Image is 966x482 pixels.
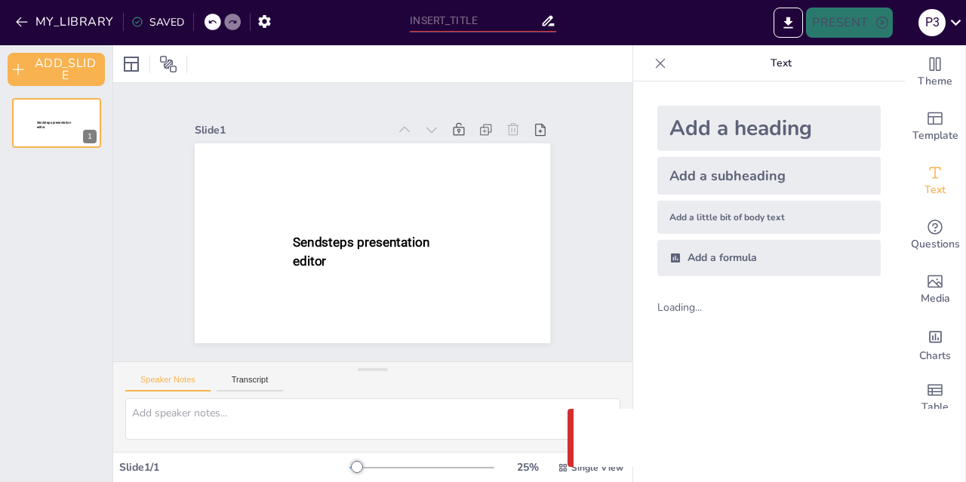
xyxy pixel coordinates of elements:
[905,45,965,100] div: Change the overall theme
[905,262,965,317] div: Add images, graphics, shapes or video
[919,348,951,364] span: Charts
[905,100,965,154] div: Add ready made slides
[11,10,120,34] button: MY_LIBRARY
[657,240,881,276] div: Add a formula
[217,375,284,391] button: Transcript
[921,399,949,416] span: Table
[509,460,546,474] div: 25 %
[921,290,950,307] span: Media
[37,121,71,129] span: Sendsteps presentation editor
[905,154,965,208] div: Add text boxes
[911,236,960,253] span: Questions
[657,201,881,234] div: Add a little bit of body text
[657,157,881,195] div: Add a subheading
[918,73,952,90] span: Theme
[672,45,890,81] p: Text
[410,10,540,32] input: INSERT_TITLE
[905,371,965,425] div: Add a table
[293,235,429,269] span: Sendsteps presentation editor
[131,15,184,29] div: SAVED
[918,8,946,38] button: P 3
[159,55,177,73] span: Position
[657,106,881,151] div: Add a heading
[905,317,965,371] div: Add charts and graphs
[119,52,143,76] div: Layout
[125,375,211,391] button: Speaker Notes
[83,130,97,143] div: 1
[905,208,965,262] div: Get real-time input from your audience
[924,182,946,198] span: Text
[8,53,105,86] button: ADD_SLIDE
[12,98,101,148] div: Sendsteps presentation editor1
[774,8,803,38] button: EXPORT_TO_POWERPOINT
[195,123,387,137] div: Slide 1
[912,127,958,144] span: Template
[918,9,946,36] div: P 3
[806,8,892,38] button: PRESENT
[119,460,349,474] div: Slide 1 / 1
[657,300,728,315] div: Loading...
[616,429,906,447] p: Something went wrong with the request. (CORS)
